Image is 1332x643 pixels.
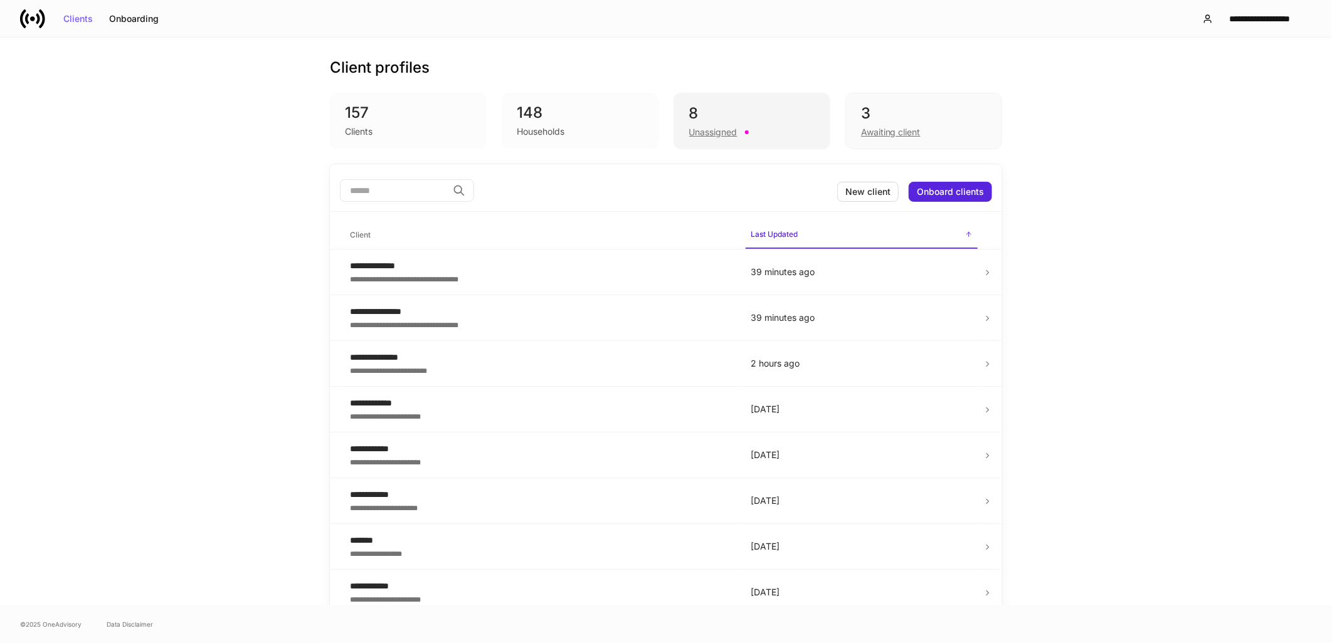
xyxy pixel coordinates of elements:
div: Onboarding [109,14,159,23]
h3: Client profiles [330,58,430,78]
span: Last Updated [746,222,978,249]
div: 148 [517,103,643,123]
button: New client [837,182,899,202]
p: [DATE] [751,586,973,599]
div: 8 [689,103,815,123]
button: Onboard clients [909,182,992,202]
p: 39 minutes ago [751,311,973,324]
button: Clients [55,9,101,29]
div: Clients [63,14,93,23]
p: [DATE] [751,494,973,507]
p: [DATE] [751,449,973,461]
p: [DATE] [751,540,973,553]
a: Data Disclaimer [107,619,153,629]
h6: Client [350,229,371,241]
span: Client [345,222,736,248]
div: New client [845,187,891,196]
div: Clients [345,125,373,138]
span: © 2025 OneAdvisory [20,619,82,629]
button: Onboarding [101,9,167,29]
div: 8Unassigned [674,93,830,149]
h6: Last Updated [751,228,798,240]
div: 3Awaiting client [845,93,1002,149]
div: Unassigned [689,126,737,139]
div: 157 [345,103,472,123]
p: [DATE] [751,403,973,416]
div: Onboard clients [917,187,984,196]
div: 3 [861,103,986,123]
p: 39 minutes ago [751,266,973,278]
div: Households [517,125,564,138]
div: Awaiting client [861,126,921,139]
p: 2 hours ago [751,357,973,370]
